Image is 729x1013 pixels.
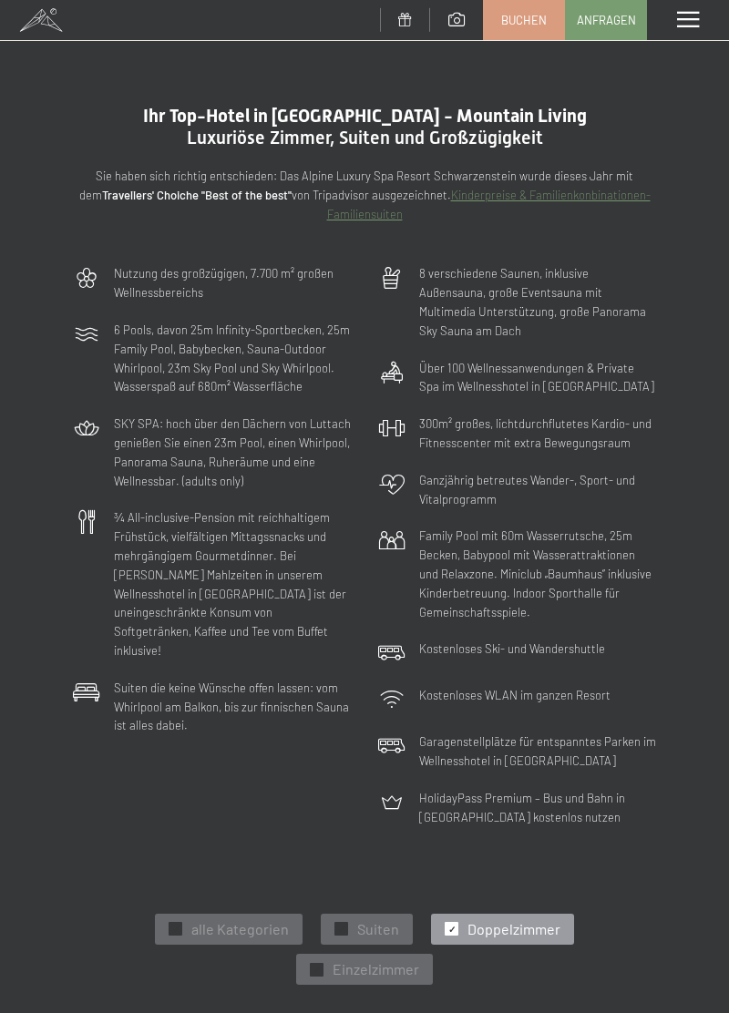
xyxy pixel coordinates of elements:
a: Kinderpreise & Familienkonbinationen- Familiensuiten [327,188,651,221]
p: Suiten die keine Wünsche offen lassen: vom Whirlpool am Balkon, bis zur finnischen Sauna ist alle... [114,679,351,735]
span: ✓ [448,923,456,936]
span: Luxuriöse Zimmer, Suiten und Großzügigkeit [187,127,543,148]
p: Ganzjährig betreutes Wander-, Sport- und Vitalprogramm [419,471,656,509]
p: 300m² großes, lichtdurchflutetes Kardio- und Fitnesscenter mit extra Bewegungsraum [419,414,656,453]
span: ✓ [313,963,321,976]
p: Kostenloses WLAN im ganzen Resort [419,686,611,705]
span: Buchen [501,12,547,28]
strong: Travellers' Choiche "Best of the best" [102,188,292,202]
p: Kostenloses Ski- und Wandershuttle [419,640,605,659]
p: ¾ All-inclusive-Pension mit reichhaltigem Frühstück, vielfältigen Mittagssnacks und mehrgängigem ... [114,508,351,660]
p: 6 Pools, davon 25m Infinity-Sportbecken, 25m Family Pool, Babybecken, Sauna-Outdoor Whirlpool, 23... [114,321,351,396]
span: Suiten [357,919,399,939]
p: Garagenstellplätze für entspanntes Parken im Wellnesshotel in [GEOGRAPHIC_DATA] [419,732,656,771]
span: Anfragen [577,12,636,28]
span: Doppelzimmer [467,919,560,939]
p: Sie haben sich richtig entschieden: Das Alpine Luxury Spa Resort Schwarzenstein wurde dieses Jahr... [73,167,656,223]
p: SKY SPA: hoch über den Dächern von Luttach genießen Sie einen 23m Pool, einen Whirlpool, Panorama... [114,414,351,490]
span: Ihr Top-Hotel in [GEOGRAPHIC_DATA] - Mountain Living [143,105,587,127]
p: Nutzung des großzügigen, 7.700 m² großen Wellnessbereichs [114,264,351,302]
p: 8 verschiedene Saunen, inklusive Außensauna, große Eventsauna mit Multimedia Unterstützung, große... [419,264,656,340]
span: ✓ [172,923,180,936]
a: Anfragen [566,1,646,39]
p: Family Pool mit 60m Wasserrutsche, 25m Becken, Babypool mit Wasserattraktionen und Relaxzone. Min... [419,527,656,621]
p: Über 100 Wellnessanwendungen & Private Spa im Wellnesshotel in [GEOGRAPHIC_DATA] [419,359,656,397]
p: HolidayPass Premium – Bus und Bahn in [GEOGRAPHIC_DATA] kostenlos nutzen [419,789,656,827]
span: ✓ [338,923,345,936]
span: Einzelzimmer [333,959,419,979]
a: Buchen [484,1,564,39]
span: alle Kategorien [191,919,289,939]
